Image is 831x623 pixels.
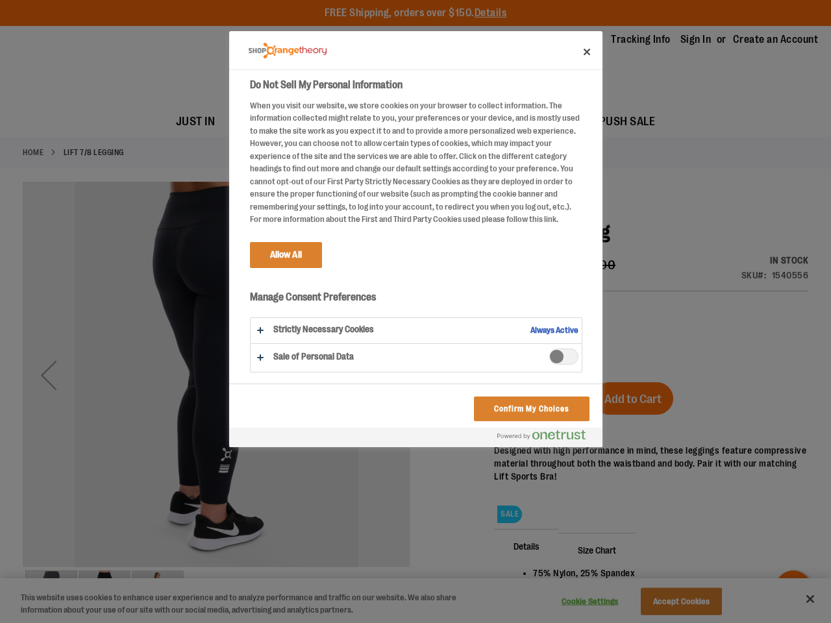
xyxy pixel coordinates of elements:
h2: Do Not Sell My Personal Information [250,77,582,93]
span: Sale of Personal Data [549,348,578,365]
div: When you visit our website, we store cookies on your browser to collect information. The informat... [250,99,582,226]
button: Confirm My Choices [474,397,589,421]
h3: Manage Consent Preferences [250,291,582,311]
div: Preference center [229,31,602,447]
button: Allow All [250,242,322,268]
img: Company Logo [249,43,327,59]
button: Close [573,38,601,66]
div: Company Logo [249,38,327,64]
img: Powered by OneTrust Opens in a new Tab [497,430,586,440]
div: Do Not Sell My Personal Information [229,31,602,447]
a: Powered by OneTrust Opens in a new Tab [497,430,596,446]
